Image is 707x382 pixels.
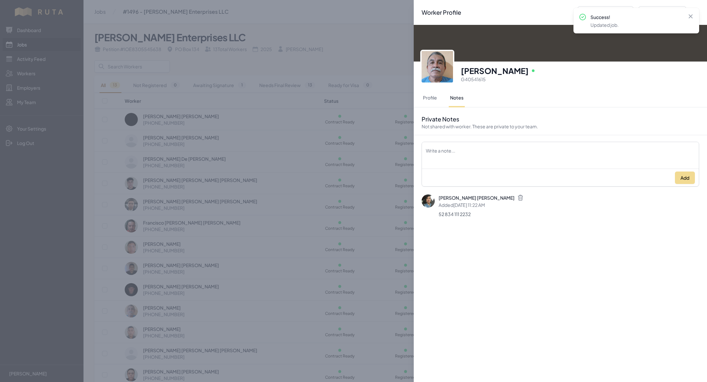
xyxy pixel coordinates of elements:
button: Next Worker [639,6,686,19]
button: Profile [422,89,438,107]
button: Previous Worker [578,6,633,19]
p: Added [DATE] 11:22 AM [439,202,699,208]
p: Not shared with worker. These are private to your team. [422,123,538,130]
p: G40541615 [461,76,699,82]
p: Updated job. [590,22,682,28]
button: Add [675,172,695,184]
h2: Private Notes [422,115,538,123]
p: 52 834 111 2232 [439,211,699,217]
h2: Worker Profile [422,8,461,17]
p: Success! [590,14,682,20]
h3: [PERSON_NAME] [461,65,529,76]
a: [PERSON_NAME] [PERSON_NAME] [439,194,515,201]
button: Notes [449,89,465,107]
